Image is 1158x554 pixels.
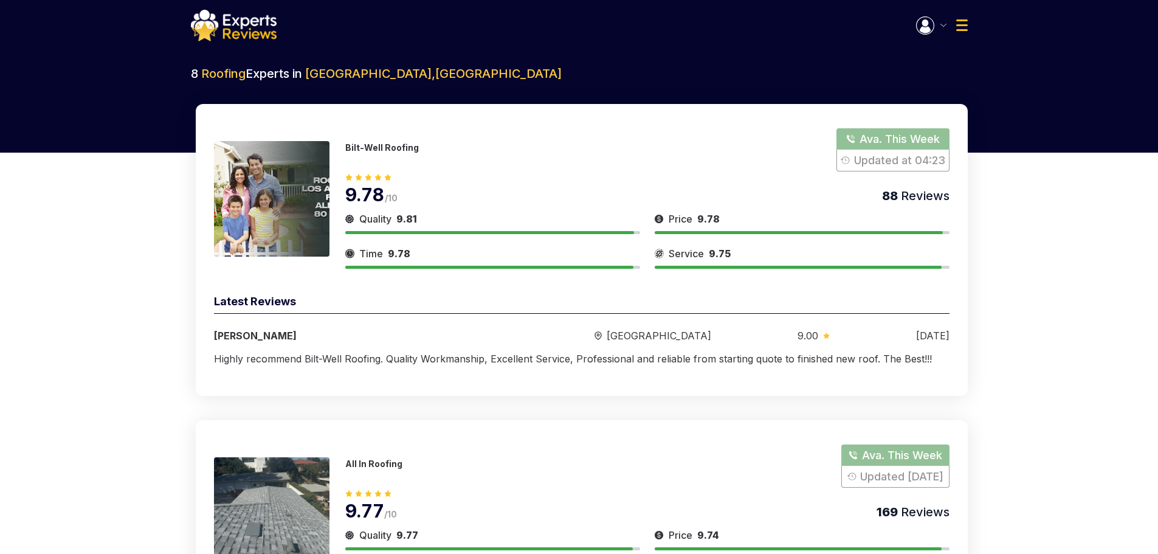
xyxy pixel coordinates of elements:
[669,212,692,226] span: Price
[882,189,898,203] span: 88
[201,66,246,81] span: Roofing
[655,246,664,261] img: slider icon
[607,328,711,343] span: [GEOGRAPHIC_DATA]
[697,529,719,541] span: 9.74
[898,189,949,203] span: Reviews
[191,65,968,82] h2: 8 Experts in
[669,528,692,542] span: Price
[877,505,898,519] span: 169
[595,331,602,341] img: slider icon
[388,248,410,260] span: 9.78
[214,141,329,257] img: 175620755393324.jpeg
[345,500,384,522] span: 9.77
[345,459,402,469] p: All In Roofing
[345,184,385,206] span: 9.78
[956,19,968,31] img: Menu Icon
[385,193,398,203] span: /10
[345,142,419,153] p: Bilt-Well Roofing
[396,529,418,541] span: 9.77
[655,528,664,542] img: slider icon
[191,10,277,41] img: logo
[709,248,731,260] span: 9.75
[940,24,946,27] img: Menu Icon
[384,509,398,519] span: /10
[345,246,354,261] img: slider icon
[359,528,391,542] span: Quality
[916,328,949,343] div: [DATE]
[396,213,417,225] span: 9.81
[655,212,664,226] img: slider icon
[345,212,354,226] img: slider icon
[697,213,720,225] span: 9.78
[305,66,562,81] span: [GEOGRAPHIC_DATA] , [GEOGRAPHIC_DATA]
[916,16,934,35] img: Menu Icon
[669,246,704,261] span: Service
[214,353,932,365] span: Highly recommend Bilt-Well Roofing. Quality Workmanship, Excellent Service, Professional and reli...
[214,293,949,314] div: Latest Reviews
[898,505,949,519] span: Reviews
[798,328,818,343] span: 9.00
[359,212,391,226] span: Quality
[214,328,508,343] div: [PERSON_NAME]
[345,528,354,542] img: slider icon
[359,246,383,261] span: Time
[823,333,830,339] img: slider icon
